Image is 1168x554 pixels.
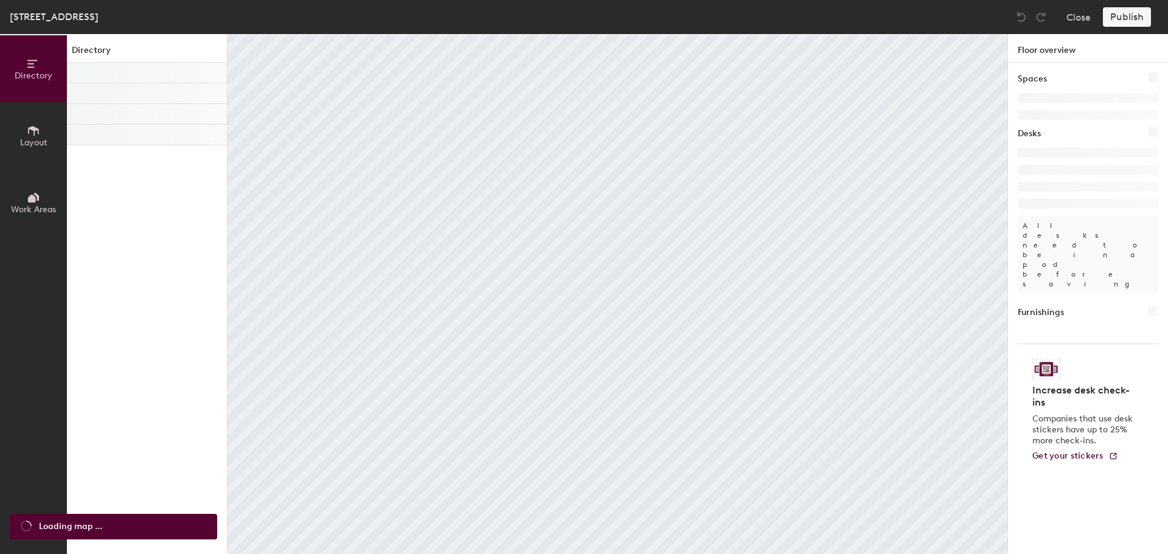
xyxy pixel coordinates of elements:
[11,204,56,215] span: Work Areas
[228,34,1007,554] canvas: Map
[1015,11,1027,23] img: Undo
[1032,451,1104,461] span: Get your stickers
[1008,34,1168,63] h1: Floor overview
[67,44,227,63] h1: Directory
[1032,414,1136,446] p: Companies that use desk stickers have up to 25% more check-ins.
[1032,359,1060,379] img: Sticker logo
[39,520,102,533] span: Loading map ...
[20,137,47,148] span: Layout
[1018,127,1041,140] h1: Desks
[1035,11,1047,23] img: Redo
[1018,306,1064,319] h1: Furnishings
[1032,384,1136,409] h4: Increase desk check-ins
[1066,7,1091,27] button: Close
[1018,72,1047,86] h1: Spaces
[1018,216,1158,294] p: All desks need to be in a pod before saving
[1032,451,1118,462] a: Get your stickers
[15,71,52,81] span: Directory
[10,9,99,24] div: [STREET_ADDRESS]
